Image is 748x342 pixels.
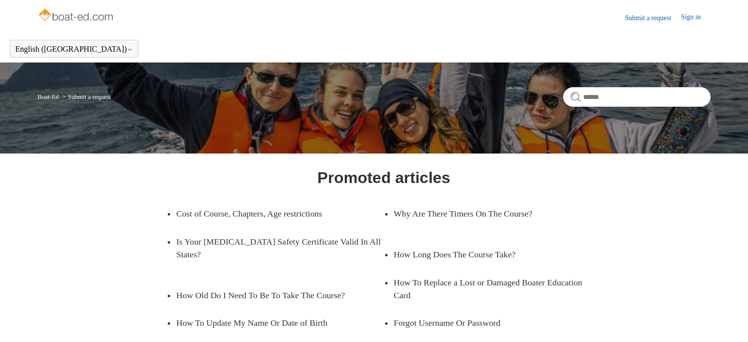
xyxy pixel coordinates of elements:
a: Sign in [681,12,711,24]
a: Boat-Ed [37,93,59,100]
img: Boat-Ed Help Center home page [37,6,116,26]
a: How Old Do I Need To Be To Take The Course? [176,281,369,309]
a: Submit a request [625,13,681,23]
li: Boat-Ed [37,93,60,100]
li: Submit a request [60,93,111,100]
button: English ([GEOGRAPHIC_DATA]) [15,45,133,54]
a: Why Are There Timers On The Course? [393,200,586,227]
a: How To Replace a Lost or Damaged Boater Education Card [393,269,601,310]
h1: Promoted articles [317,166,450,189]
a: How Long Does The Course Take? [393,241,586,268]
a: Is Your [MEDICAL_DATA] Safety Certificate Valid In All States? [176,228,384,269]
a: How To Update My Name Or Date of Birth [176,309,369,337]
a: Forgot Username Or Password [393,309,586,337]
input: Search [563,87,711,107]
a: Cost of Course, Chapters, Age restrictions [176,200,369,227]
